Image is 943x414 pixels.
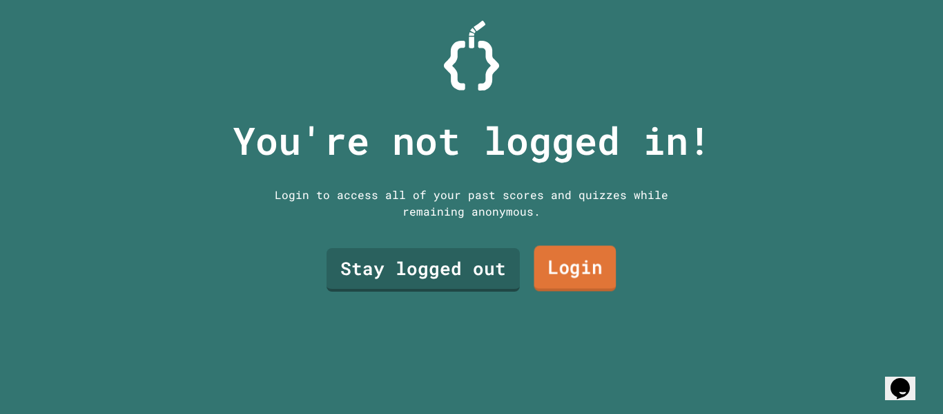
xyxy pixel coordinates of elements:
[327,248,520,292] a: Stay logged out
[264,187,679,220] div: Login to access all of your past scores and quizzes while remaining anonymous.
[885,359,929,400] iframe: chat widget
[444,21,499,91] img: Logo.svg
[233,112,711,169] p: You're not logged in!
[534,246,616,292] a: Login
